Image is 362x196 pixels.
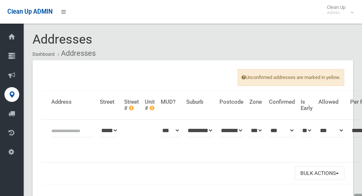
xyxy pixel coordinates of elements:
[7,8,52,15] span: Clean Up ADMIN
[327,10,345,16] small: Admin
[318,99,344,105] h4: Allowed
[238,69,344,86] span: Unconfirmed addresses are marked in yellow.
[186,99,214,105] h4: Suburb
[100,99,118,105] h4: Street
[148,105,154,111] span: You can only filter by unit numbers after filtering by street (and optionally street number).
[295,166,344,180] button: Bulk Actions
[145,99,155,111] h4: Unit #
[323,4,353,16] span: Clean Up
[124,99,139,111] h4: Street #
[301,99,313,111] h4: Is Early
[249,99,263,105] h4: Zone
[161,99,180,105] h4: MUD?
[219,99,243,105] h4: Postcode
[33,52,55,57] a: Dashboard
[269,99,295,105] h4: Confirmed
[33,32,92,47] span: Addresses
[56,47,96,60] li: Addresses
[51,99,94,105] h4: Address
[127,105,134,111] span: You can only filter by street numbers after filtering by street.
